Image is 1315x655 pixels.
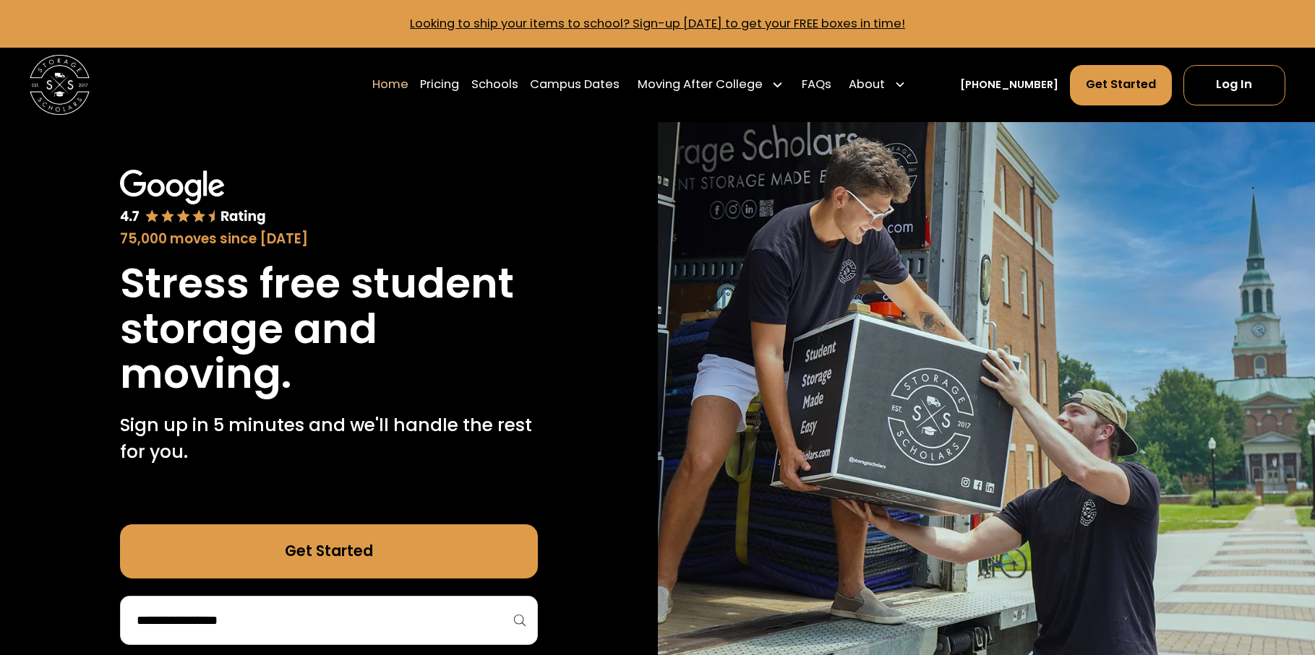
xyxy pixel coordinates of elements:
[372,64,408,106] a: Home
[120,261,538,396] h1: Stress free student storage and moving.
[960,77,1058,93] a: [PHONE_NUMBER]
[471,64,518,106] a: Schools
[802,64,831,106] a: FAQs
[120,524,538,578] a: Get Started
[1070,65,1171,105] a: Get Started
[420,64,459,106] a: Pricing
[530,64,620,106] a: Campus Dates
[120,170,266,225] img: Google 4.7 star rating
[1183,65,1285,105] a: Log In
[30,55,90,115] img: Storage Scholars main logo
[120,229,538,249] div: 75,000 moves since [DATE]
[632,64,789,106] div: Moving After College
[410,15,905,32] a: Looking to ship your items to school? Sign-up [DATE] to get your FREE boxes in time!
[120,412,538,465] p: Sign up in 5 minutes and we'll handle the rest for you.
[849,76,885,94] div: About
[843,64,912,106] div: About
[30,55,90,115] a: home
[638,76,763,94] div: Moving After College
